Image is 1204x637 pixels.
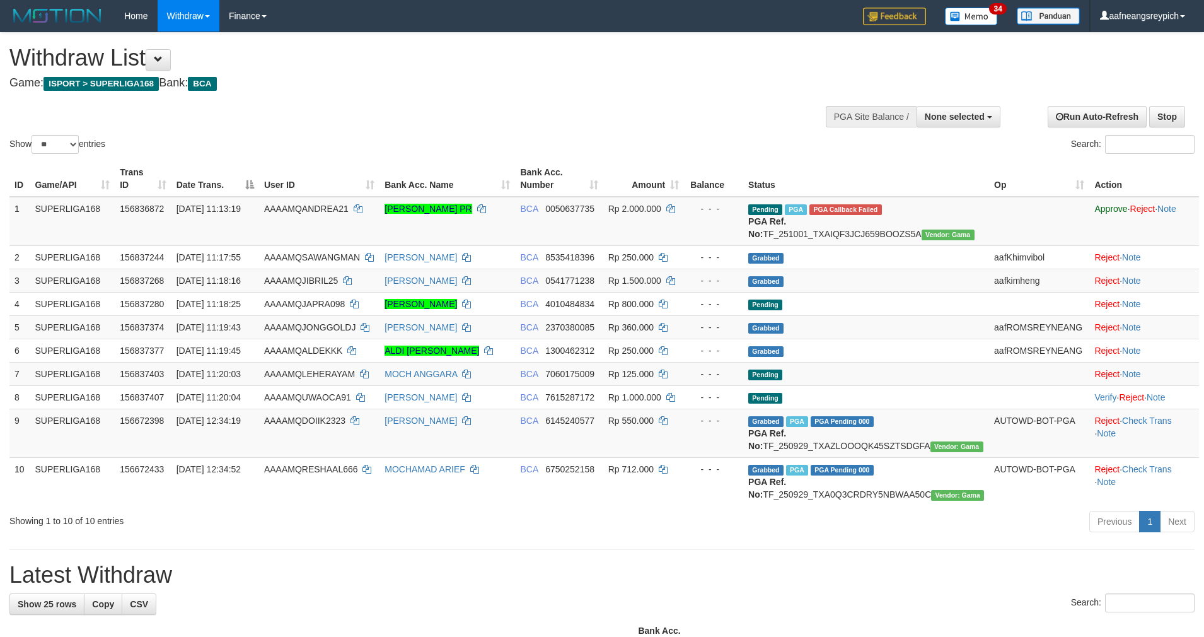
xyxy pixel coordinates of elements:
td: TF_251001_TXAIQF3JCJ659BOOZS5A [743,197,989,246]
span: [DATE] 11:20:03 [177,369,241,379]
span: [DATE] 11:13:19 [177,204,241,214]
span: BCA [520,276,538,286]
span: 156837403 [120,369,164,379]
span: [DATE] 11:18:16 [177,276,241,286]
span: Vendor URL: https://trx31.1velocity.biz [931,490,984,501]
span: Grabbed [748,276,784,287]
span: Grabbed [748,346,784,357]
span: Vendor URL: https://trx31.1velocity.biz [930,441,983,452]
td: · [1089,269,1199,292]
b: PGA Ref. No: [748,477,786,500]
th: Bank Acc. Number: activate to sort column ascending [515,161,603,197]
a: Note [1122,299,1141,309]
a: Reject [1094,416,1120,426]
span: [DATE] 12:34:19 [177,416,241,426]
span: Copy 6145240577 to clipboard [545,416,594,426]
td: · [1089,362,1199,385]
h1: Latest Withdraw [9,563,1195,588]
a: Reject [1094,322,1120,332]
td: · [1089,292,1199,315]
a: Reject [1119,392,1144,402]
span: [DATE] 12:34:52 [177,464,241,474]
td: aafKhimvibol [989,245,1089,269]
span: 156837407 [120,392,164,402]
button: None selected [917,106,1000,127]
td: AUTOWD-BOT-PGA [989,409,1089,457]
span: 156837268 [120,276,164,286]
img: panduan.png [1017,8,1080,25]
span: Copy 8535418396 to clipboard [545,252,594,262]
span: AAAAMQUWAOCA91 [264,392,351,402]
span: BCA [520,322,538,332]
span: [DATE] 11:19:45 [177,346,241,356]
span: Copy 1300462312 to clipboard [545,346,594,356]
span: [DATE] 11:19:43 [177,322,241,332]
td: SUPERLIGA168 [30,339,115,362]
a: Reject [1094,252,1120,262]
td: 9 [9,409,30,457]
div: - - - [689,298,738,310]
td: · · [1089,385,1199,409]
a: Note [1147,392,1166,402]
span: AAAAMQLEHERAYAM [264,369,355,379]
span: Copy 0541771238 to clipboard [545,276,594,286]
td: SUPERLIGA168 [30,245,115,269]
th: Action [1089,161,1199,197]
td: 3 [9,269,30,292]
td: SUPERLIGA168 [30,197,115,246]
a: CSV [122,593,156,615]
span: Rp 712.000 [608,464,654,474]
td: · [1089,339,1199,362]
a: Reject [1094,464,1120,474]
div: - - - [689,251,738,264]
td: · [1089,315,1199,339]
a: Run Auto-Refresh [1048,106,1147,127]
div: PGA Site Balance / [826,106,917,127]
span: AAAAMQRESHAAL666 [264,464,358,474]
a: Reject [1094,369,1120,379]
a: Copy [84,593,122,615]
span: Grabbed [748,465,784,476]
a: Reject [1094,299,1120,309]
a: [PERSON_NAME] [385,322,457,332]
th: Amount: activate to sort column ascending [603,161,684,197]
span: BCA [520,299,538,309]
span: AAAAMQANDREA21 [264,204,349,214]
td: SUPERLIGA168 [30,385,115,409]
div: - - - [689,391,738,404]
td: SUPERLIGA168 [30,315,115,339]
span: CSV [130,599,148,609]
td: 4 [9,292,30,315]
td: · · [1089,457,1199,506]
span: BCA [520,204,538,214]
h1: Withdraw List [9,45,790,71]
span: Rp 250.000 [608,252,654,262]
span: 34 [989,3,1006,15]
td: · [1089,245,1199,269]
span: Grabbed [748,253,784,264]
div: - - - [689,368,738,380]
a: Reject [1094,276,1120,286]
td: 1 [9,197,30,246]
span: Rp 800.000 [608,299,654,309]
span: Copy 4010484834 to clipboard [545,299,594,309]
span: Copy 6750252158 to clipboard [545,464,594,474]
span: BCA [520,392,538,402]
span: Copy 7060175009 to clipboard [545,369,594,379]
h4: Game: Bank: [9,77,790,90]
img: MOTION_logo.png [9,6,105,25]
th: ID [9,161,30,197]
span: AAAAMQALDEKKK [264,346,343,356]
span: Vendor URL: https://trx31.1velocity.biz [922,230,975,240]
span: Show 25 rows [18,599,76,609]
a: Previous [1089,511,1140,532]
td: TF_250929_TXAZLOOOQK45SZTSDGFA [743,409,989,457]
span: [DATE] 11:17:55 [177,252,241,262]
span: [DATE] 11:18:25 [177,299,241,309]
td: TF_250929_TXA0Q3CRDRY5NBWAA50C [743,457,989,506]
td: aafROMSREYNEANG [989,339,1089,362]
a: Show 25 rows [9,593,84,615]
a: Note [1122,322,1141,332]
a: Check Trans [1122,464,1172,474]
th: Trans ID: activate to sort column ascending [115,161,171,197]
